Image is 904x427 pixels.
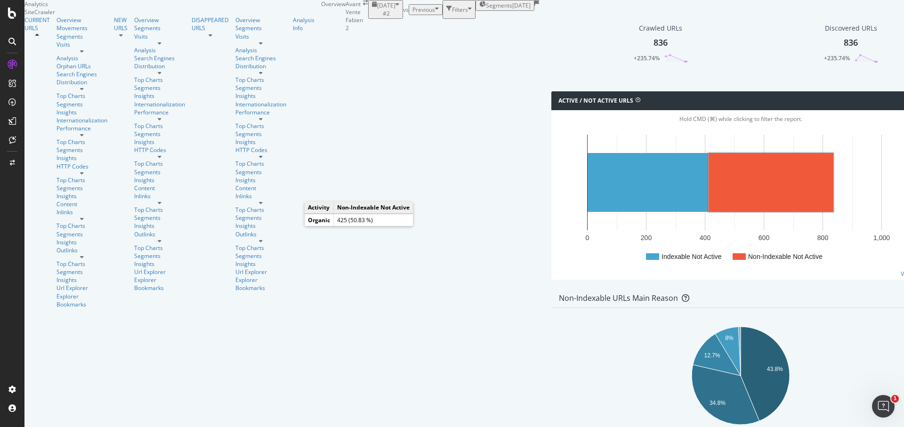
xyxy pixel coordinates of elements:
div: Distribution [134,62,185,70]
div: Analysis [235,46,286,54]
a: Top Charts [235,160,286,168]
a: Visits [134,32,185,40]
a: Performance [56,124,107,132]
div: Content [56,200,107,208]
text: 800 [817,234,829,242]
a: Segments [56,230,107,238]
div: Top Charts [235,206,286,214]
a: Internationalization [235,100,286,108]
a: CURRENT URLS [24,16,50,32]
a: Top Charts [235,122,286,130]
span: Segments [486,1,512,9]
div: Segments [134,168,185,176]
a: Segments [56,268,107,276]
div: Outlinks [235,230,286,238]
div: Insights [235,176,286,184]
a: Segments [235,84,286,92]
div: Insights [134,92,185,100]
a: Explorer Bookmarks [56,292,107,308]
a: Segments [56,146,107,154]
a: Top Charts [235,76,286,84]
td: 425 (50.83 %) [334,214,413,226]
div: HTTP Codes [235,146,286,154]
a: Top Charts [134,244,185,252]
div: Outlinks [56,246,107,254]
a: Url Explorer [56,284,107,292]
div: Segments [235,168,286,176]
a: Performance [235,108,286,116]
div: Search Engines [56,70,97,78]
div: Inlinks [134,192,185,200]
a: Analysis [56,54,107,62]
div: Insights [56,276,107,284]
a: Internationalization [134,100,185,108]
a: Url Explorer [235,268,286,276]
td: Non-Indexable Not Active [334,201,413,214]
div: Visits [235,32,286,40]
a: Distribution [56,78,107,86]
div: Crawled URLs [639,24,682,33]
div: NEW URLS [114,16,128,32]
div: Filters [452,6,468,14]
a: Performance [134,108,185,116]
text: 43.8% [767,365,783,372]
a: Url Explorer [134,268,185,276]
a: Explorer Bookmarks [235,276,286,292]
a: Insights [134,176,185,184]
div: Insights [235,92,286,100]
a: Segments [134,214,185,222]
a: Top Charts [134,122,185,130]
a: Top Charts [56,176,107,184]
a: Segments [235,252,286,260]
a: Top Charts [134,76,185,84]
div: Segments [235,24,286,32]
div: Segments [134,84,185,92]
a: Segments [235,130,286,138]
a: Segments [134,130,185,138]
div: Segments [56,100,107,108]
a: Insights [56,192,107,200]
div: Discovered URLs [825,24,877,33]
div: Analysis Info [293,16,315,32]
a: Visits [56,40,107,48]
a: Content [235,184,286,192]
span: vs [403,6,409,14]
a: Segments [56,32,107,40]
a: HTTP Codes [56,162,107,170]
a: Insights [235,260,286,268]
div: Insights [134,222,185,230]
text: 400 [700,234,711,242]
a: Insights [56,238,107,246]
div: Inlinks [56,208,107,216]
div: Top Charts [134,160,185,168]
a: Top Charts [235,244,286,252]
div: Segments [56,184,107,192]
div: 836 [654,37,668,49]
span: Previous [412,6,435,14]
a: Orphan URLs [56,62,107,70]
a: Top Charts [56,92,107,100]
a: Search Engines [235,54,276,62]
div: SiteCrawler [24,8,321,16]
a: Internationalization [56,116,107,124]
div: Top Charts [134,206,185,214]
div: Segments [235,214,286,222]
a: Top Charts [56,222,107,230]
a: Insights [56,154,107,162]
